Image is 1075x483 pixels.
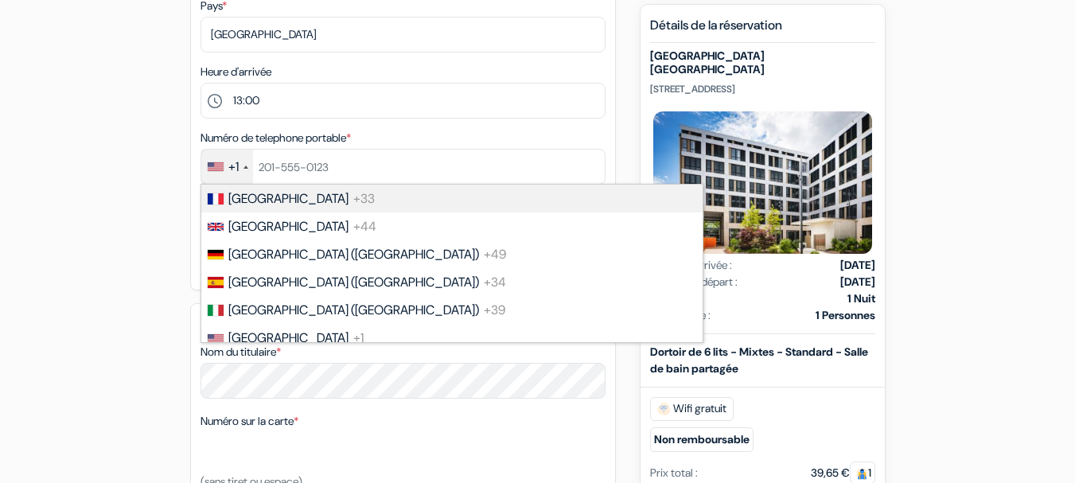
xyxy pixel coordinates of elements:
span: +39 [484,302,505,318]
p: [STREET_ADDRESS] [650,83,875,95]
div: Prix total : [650,464,698,481]
strong: [DATE] [840,273,875,290]
strong: 1 Nuit [847,290,875,306]
h5: [GEOGRAPHIC_DATA] [GEOGRAPHIC_DATA] [650,49,875,76]
div: 39,65 € [811,464,875,481]
div: +1 [228,158,239,177]
label: Numéro de telephone portable [201,130,351,146]
span: +1 [353,329,364,346]
span: [GEOGRAPHIC_DATA] [228,329,349,346]
span: 1 [850,461,875,483]
h5: Détails de la réservation [650,18,875,43]
span: +49 [484,246,506,263]
span: +44 [353,218,376,235]
label: Numéro sur la carte [201,413,298,430]
span: [GEOGRAPHIC_DATA] ([GEOGRAPHIC_DATA]) [228,246,479,263]
b: Dortoir de 6 lits - Mixtes - Standard - Salle de bain partagée [650,344,868,375]
label: Nom du titulaire [201,344,281,360]
span: [GEOGRAPHIC_DATA] ([GEOGRAPHIC_DATA]) [228,274,479,290]
small: Non remboursable [650,427,754,451]
ul: List of countries [201,184,703,343]
strong: [DATE] [840,256,875,273]
img: guest.svg [856,467,868,479]
strong: 1 Personnes [816,306,875,323]
span: [GEOGRAPHIC_DATA] [228,218,349,235]
span: [GEOGRAPHIC_DATA] ([GEOGRAPHIC_DATA]) [228,302,479,318]
input: 201-555-0123 [201,149,606,185]
span: Wifi gratuit [650,396,734,420]
span: +34 [484,274,506,290]
div: United States: +1 [201,150,253,184]
span: [GEOGRAPHIC_DATA] [228,190,349,207]
label: Heure d'arrivée [201,64,271,80]
img: free_wifi.svg [657,402,670,415]
span: +33 [353,190,375,207]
